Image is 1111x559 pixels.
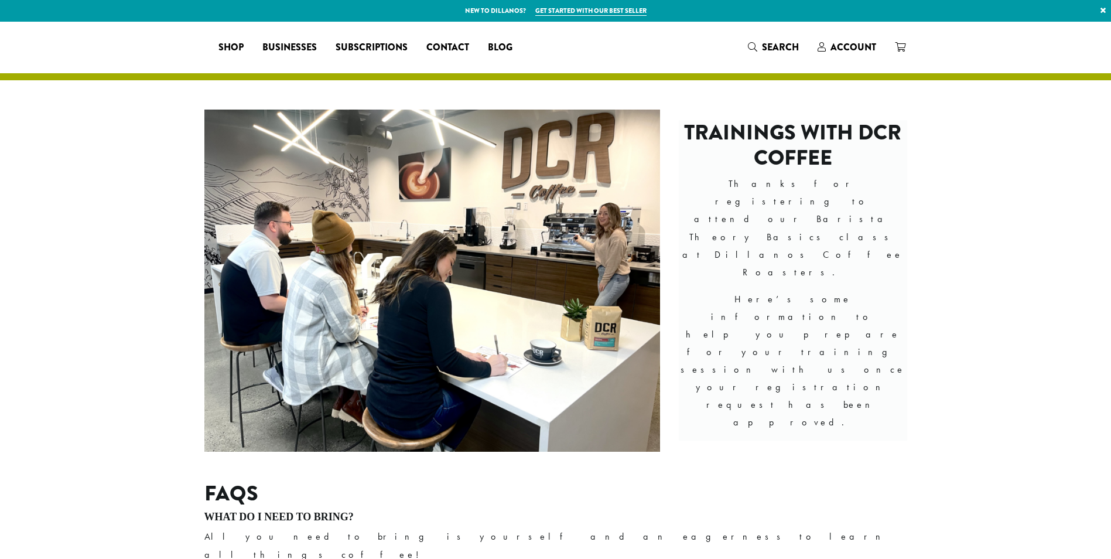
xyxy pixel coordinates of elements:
a: Shop [209,38,253,57]
p: Thanks for registering to attend our Barista Theory Basics class at Dillanos Coffee Roasters. [679,175,907,281]
span: Blog [488,40,512,55]
span: Businesses [262,40,317,55]
h2: TRAININGS WITH DCR COFFEE [679,120,907,171]
a: Search [739,38,808,57]
span: Shop [218,40,244,55]
span: Account [830,40,876,54]
h2: FAQs [204,481,907,506]
span: Contact [426,40,469,55]
h4: What do I need to bring? [204,511,907,524]
span: Search [762,40,799,54]
img: Trainings at Dillanos Coffee Roasters [204,110,661,452]
p: Here’s some information to help you prepare for your training session with us once your registrat... [679,291,907,432]
a: Get started with our best seller [535,6,647,16]
span: Subscriptions [336,40,408,55]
